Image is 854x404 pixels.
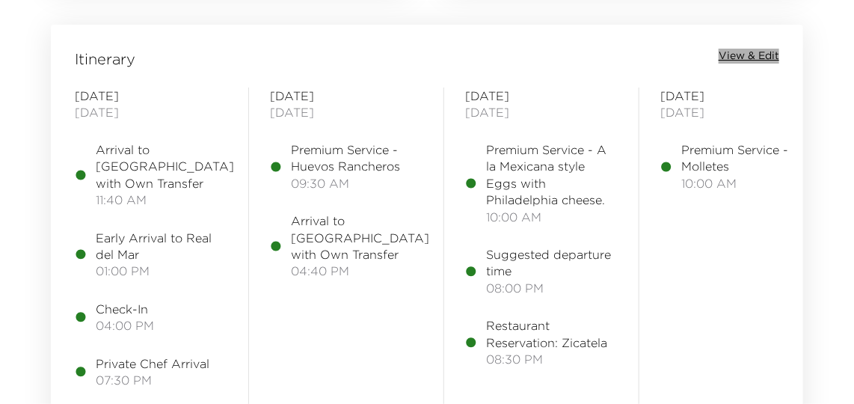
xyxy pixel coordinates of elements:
span: 10:00 AM [681,175,813,192]
span: [DATE] [465,88,618,104]
span: Check-In [96,301,154,317]
span: [DATE] [270,104,423,120]
span: Private Chef Arrival [96,355,209,372]
span: 11:40 AM [96,192,234,208]
span: [DATE] [75,104,227,120]
span: [DATE] [660,88,813,104]
span: 10:00 AM [486,209,618,225]
span: Premium Service - Huevos Rancheros [291,141,423,175]
span: 08:00 PM [486,280,618,296]
span: 04:00 PM [96,317,154,334]
span: 09:30 AM [291,175,423,192]
span: 08:30 PM [486,351,618,367]
span: Early Arrival to Real del Mar [96,230,227,263]
span: 07:30 PM [96,372,209,388]
span: Restaurant Reservation: Zicatela [486,317,618,351]
span: 04:40 PM [291,263,429,279]
span: [DATE] [75,88,227,104]
span: Arrival to [GEOGRAPHIC_DATA] with Own Transfer [291,212,429,263]
span: 01:00 PM [96,263,227,279]
span: Premium Service - A la Mexicana style Eggs with Philadelphia cheese. [486,141,618,209]
span: Itinerary [75,49,135,70]
span: [DATE] [270,88,423,104]
span: Suggested departure time [486,246,618,280]
span: [DATE] [465,104,618,120]
span: Arrival to [GEOGRAPHIC_DATA] with Own Transfer [96,141,234,192]
span: Premium Service - Molletes [681,141,813,175]
button: View & Edit [719,49,779,64]
span: [DATE] [660,104,813,120]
